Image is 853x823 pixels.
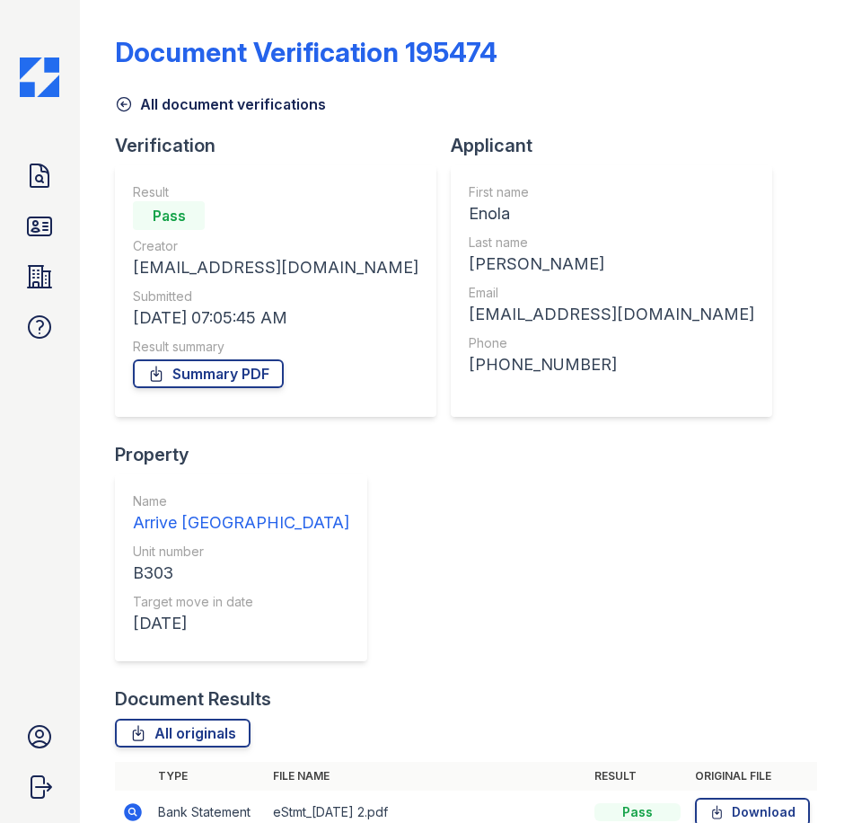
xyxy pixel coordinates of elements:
div: Result summary [133,338,418,356]
a: Name Arrive [GEOGRAPHIC_DATA] [133,492,349,535]
div: Pass [133,201,205,230]
a: Summary PDF [133,359,284,388]
th: File name [266,762,587,791]
img: CE_Icon_Blue-c292c112584629df590d857e76928e9f676e5b41ef8f769ba2f05ee15b207248.png [20,58,59,97]
div: Phone [469,334,754,352]
div: [EMAIL_ADDRESS][DOMAIN_NAME] [469,302,754,327]
div: [PHONE_NUMBER] [469,352,754,377]
div: Enola [469,201,754,226]
div: Email [469,284,754,302]
div: First name [469,183,754,201]
div: Document Results [115,686,271,712]
div: Verification [115,133,451,158]
div: [DATE] 07:05:45 AM [133,305,418,331]
div: [EMAIL_ADDRESS][DOMAIN_NAME] [133,255,418,280]
div: Property [115,442,382,467]
a: All originals [115,719,251,748]
a: All document verifications [115,93,326,115]
div: Pass [594,803,681,821]
th: Type [151,762,266,791]
div: Name [133,492,349,510]
div: [DATE] [133,611,349,636]
div: Arrive [GEOGRAPHIC_DATA] [133,510,349,535]
div: Applicant [451,133,787,158]
div: Creator [133,237,418,255]
div: Target move in date [133,593,349,611]
div: Last name [469,234,754,252]
div: [PERSON_NAME] [469,252,754,277]
div: Submitted [133,288,418,305]
th: Original file [688,762,817,791]
div: B303 [133,561,349,586]
div: Result [133,183,418,201]
div: Document Verification 195474 [115,36,497,68]
div: Unit number [133,543,349,561]
th: Result [587,762,688,791]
